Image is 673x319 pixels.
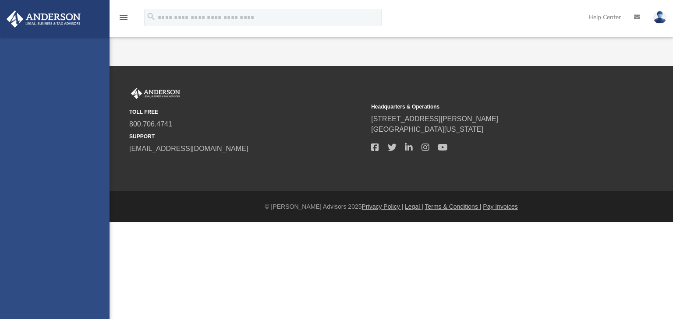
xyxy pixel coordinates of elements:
[118,17,129,23] a: menu
[405,203,423,210] a: Legal |
[4,11,83,28] img: Anderson Advisors Platinum Portal
[129,145,248,152] a: [EMAIL_ADDRESS][DOMAIN_NAME]
[371,103,607,111] small: Headquarters & Operations
[362,203,404,210] a: Privacy Policy |
[129,120,172,128] a: 800.706.4741
[483,203,517,210] a: Pay Invoices
[129,133,365,140] small: SUPPORT
[371,126,483,133] a: [GEOGRAPHIC_DATA][US_STATE]
[653,11,666,24] img: User Pic
[371,115,498,123] a: [STREET_ADDRESS][PERSON_NAME]
[129,108,365,116] small: TOLL FREE
[146,12,156,21] i: search
[110,202,673,211] div: © [PERSON_NAME] Advisors 2025
[129,88,182,99] img: Anderson Advisors Platinum Portal
[118,12,129,23] i: menu
[425,203,482,210] a: Terms & Conditions |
